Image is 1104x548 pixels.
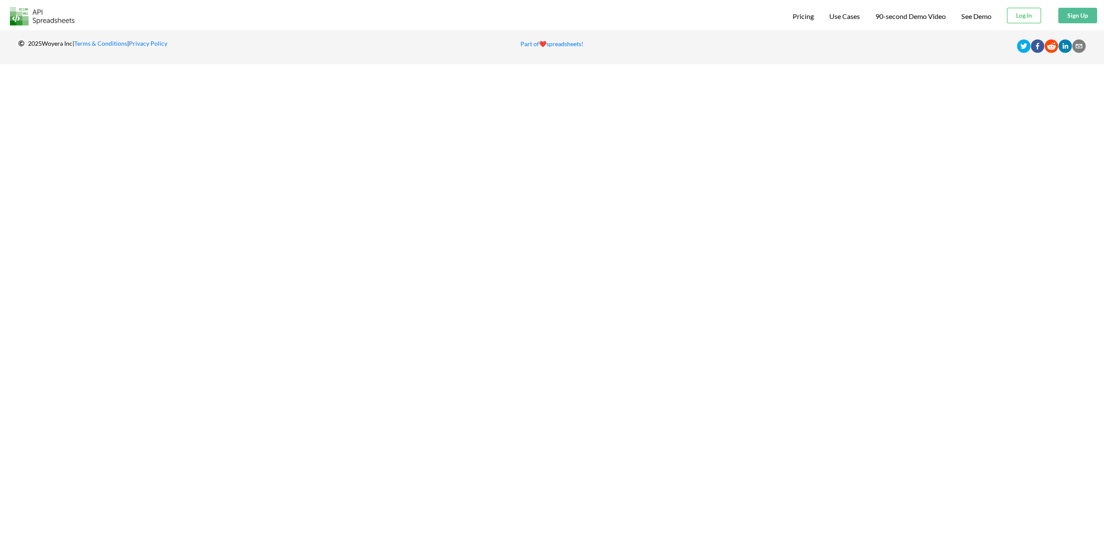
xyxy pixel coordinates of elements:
[829,12,860,20] span: Use Cases
[18,39,360,48] p: | |
[539,40,546,47] span: heart
[10,7,75,25] img: Logo.png
[521,40,583,47] a: Part ofheartspreadsheets!
[1031,39,1044,55] button: facebook
[875,13,946,20] span: 90-second Demo Video
[1017,39,1031,55] button: twitter
[18,40,72,47] span: 2025 Woyera Inc
[1058,39,1072,55] button: linkedin
[74,40,127,47] a: Terms & Conditions
[793,12,814,20] span: Pricing
[1058,8,1097,23] button: Sign Up
[961,12,991,21] a: See Demo
[1044,39,1058,55] button: reddit
[1007,8,1041,23] button: Log In
[129,40,167,47] a: Privacy Policy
